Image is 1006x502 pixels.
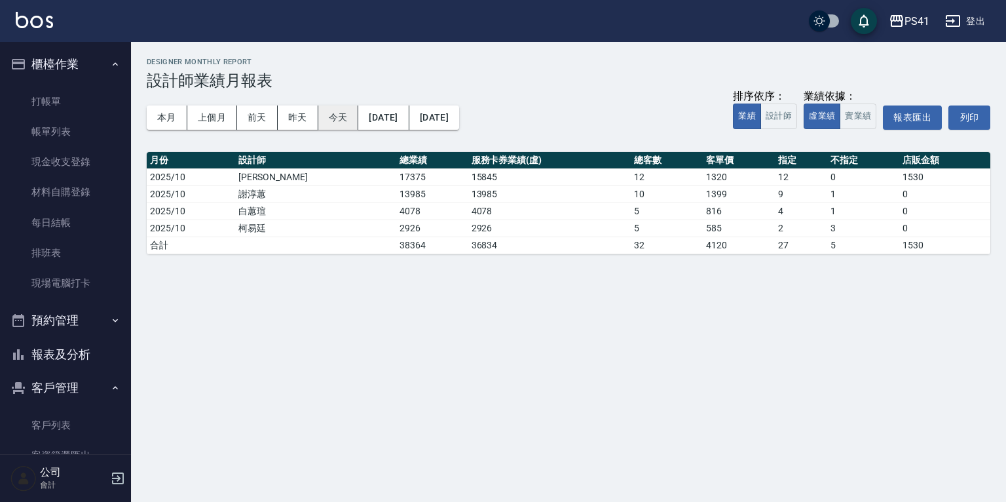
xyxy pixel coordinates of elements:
[733,104,761,129] button: 業績
[235,203,396,220] td: 白蕙瑄
[631,203,703,220] td: 5
[147,237,235,254] td: 合計
[468,220,631,237] td: 2926
[631,237,703,254] td: 32
[899,220,990,237] td: 0
[409,106,459,130] button: [DATE]
[5,208,126,238] a: 每日結帳
[5,147,126,177] a: 現金收支登錄
[899,237,990,254] td: 1530
[827,152,899,169] th: 不指定
[904,13,929,29] div: PS41
[775,168,827,185] td: 12
[703,220,775,237] td: 585
[804,90,876,104] div: 業績依據：
[147,106,187,130] button: 本月
[468,185,631,203] td: 13985
[827,220,899,237] td: 3
[40,479,107,491] p: 會計
[733,90,797,104] div: 排序依序：
[5,87,126,117] a: 打帳單
[631,220,703,237] td: 5
[899,152,990,169] th: 店販金額
[703,185,775,203] td: 1399
[775,203,827,220] td: 4
[827,185,899,203] td: 1
[147,152,235,169] th: 月份
[396,152,468,169] th: 總業績
[703,203,775,220] td: 816
[235,152,396,169] th: 設計師
[318,106,359,130] button: 今天
[396,237,468,254] td: 38364
[899,203,990,220] td: 0
[827,237,899,254] td: 5
[851,8,877,34] button: save
[775,237,827,254] td: 27
[40,466,107,479] h5: 公司
[827,168,899,185] td: 0
[5,410,126,440] a: 客戶列表
[396,185,468,203] td: 13985
[631,168,703,185] td: 12
[760,104,797,129] button: 設計師
[358,106,409,130] button: [DATE]
[899,168,990,185] td: 1530
[948,106,990,130] button: 列印
[147,168,235,185] td: 2025/10
[5,440,126,471] a: 客資篩選匯出
[187,106,237,130] button: 上個月
[147,58,990,66] h2: Designer Monthly Report
[468,168,631,185] td: 15845
[16,12,53,28] img: Logo
[147,203,235,220] td: 2025/10
[468,203,631,220] td: 4078
[5,238,126,268] a: 排班表
[5,371,126,405] button: 客戶管理
[5,47,126,81] button: 櫃檯作業
[775,185,827,203] td: 9
[703,152,775,169] th: 客單價
[703,237,775,254] td: 4120
[235,185,396,203] td: 謝淳蕙
[940,9,990,33] button: 登出
[840,104,876,129] button: 實業績
[147,71,990,90] h3: 設計師業績月報表
[5,338,126,372] button: 報表及分析
[147,220,235,237] td: 2025/10
[804,104,840,129] button: 虛業績
[883,106,942,130] button: 報表匯出
[237,106,278,130] button: 前天
[147,185,235,203] td: 2025/10
[5,117,126,147] a: 帳單列表
[396,203,468,220] td: 4078
[147,152,990,254] table: a dense table
[396,168,468,185] td: 17375
[278,106,318,130] button: 昨天
[899,185,990,203] td: 0
[10,465,37,492] img: Person
[884,8,935,35] button: PS41
[396,220,468,237] td: 2926
[5,268,126,298] a: 現場電腦打卡
[775,152,827,169] th: 指定
[235,220,396,237] td: 柯易廷
[631,185,703,203] td: 10
[468,152,631,169] th: 服務卡券業績(虛)
[631,152,703,169] th: 總客數
[827,203,899,220] td: 1
[775,220,827,237] td: 2
[5,177,126,207] a: 材料自購登錄
[703,168,775,185] td: 1320
[468,237,631,254] td: 36834
[235,168,396,185] td: [PERSON_NAME]
[5,303,126,338] button: 預約管理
